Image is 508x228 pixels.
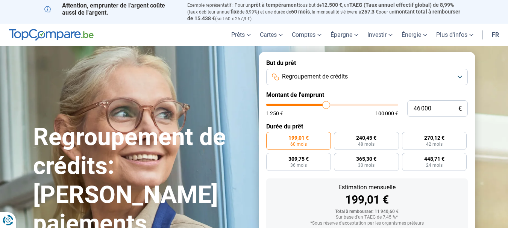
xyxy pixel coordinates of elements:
[272,209,462,214] div: Total à rembourser: 11 940,60 €
[356,156,376,162] span: 365,30 €
[424,135,444,140] span: 270,12 €
[290,163,307,168] span: 36 mois
[349,2,454,8] span: TAEG (Taux annuel effectif global) de 8,99%
[487,24,503,46] a: fr
[266,123,468,130] label: Durée du prêt
[356,135,376,140] span: 240,45 €
[9,29,94,41] img: TopCompare
[287,24,326,46] a: Comptes
[458,106,462,112] span: €
[255,24,287,46] a: Cartes
[272,221,462,226] div: *Sous réserve d'acceptation par les organismes prêteurs
[291,9,310,15] span: 60 mois
[361,9,379,15] span: 257,3 €
[272,215,462,220] div: Sur base d'un TAEG de 7,45 %*
[266,91,468,98] label: Montant de l'emprunt
[187,9,460,21] span: montant total à rembourser de 15.438 €
[266,69,468,85] button: Regroupement de crédits
[375,111,398,116] span: 100 000 €
[397,24,432,46] a: Énergie
[358,163,375,168] span: 30 mois
[426,142,443,146] span: 42 mois
[321,2,342,8] span: 12.500 €
[227,24,255,46] a: Prêts
[288,156,309,162] span: 309,75 €
[266,111,283,116] span: 1 250 €
[363,24,397,46] a: Investir
[326,24,363,46] a: Épargne
[272,194,462,205] div: 199,01 €
[432,24,478,46] a: Plus d'infos
[266,59,468,66] label: But du prêt
[358,142,375,146] span: 48 mois
[290,142,307,146] span: 60 mois
[282,72,348,81] span: Regroupement de crédits
[426,163,443,168] span: 24 mois
[187,2,464,22] p: Exemple représentatif : Pour un tous but de , un (taux débiteur annuel de 8,99%) et une durée de ...
[230,9,240,15] span: fixe
[44,2,178,16] p: Attention, emprunter de l'argent coûte aussi de l'argent.
[288,135,309,140] span: 199,01 €
[424,156,444,162] span: 448,71 €
[251,2,299,8] span: prêt à tempérament
[272,184,462,190] div: Estimation mensuelle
